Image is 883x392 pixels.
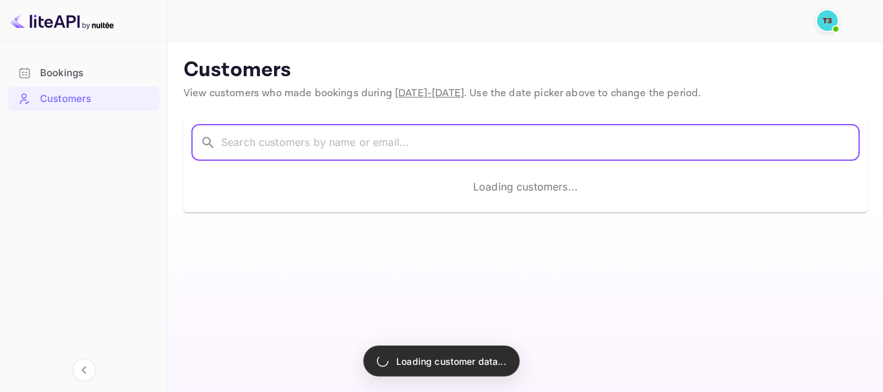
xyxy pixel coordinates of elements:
[10,10,114,31] img: LiteAPI logo
[396,355,506,368] p: Loading customer data...
[8,87,160,110] a: Customers
[8,87,160,112] div: Customers
[395,87,464,100] span: [DATE] - [DATE]
[221,125,860,161] input: Search customers by name or email...
[72,358,96,382] button: Collapse navigation
[40,92,153,107] div: Customers
[184,57,867,83] p: Customers
[473,179,578,194] p: Loading customers...
[817,10,838,31] img: Traveloka 3PS03
[40,66,153,81] div: Bookings
[8,61,160,86] div: Bookings
[184,87,701,100] span: View customers who made bookings during . Use the date picker above to change the period.
[8,61,160,85] a: Bookings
